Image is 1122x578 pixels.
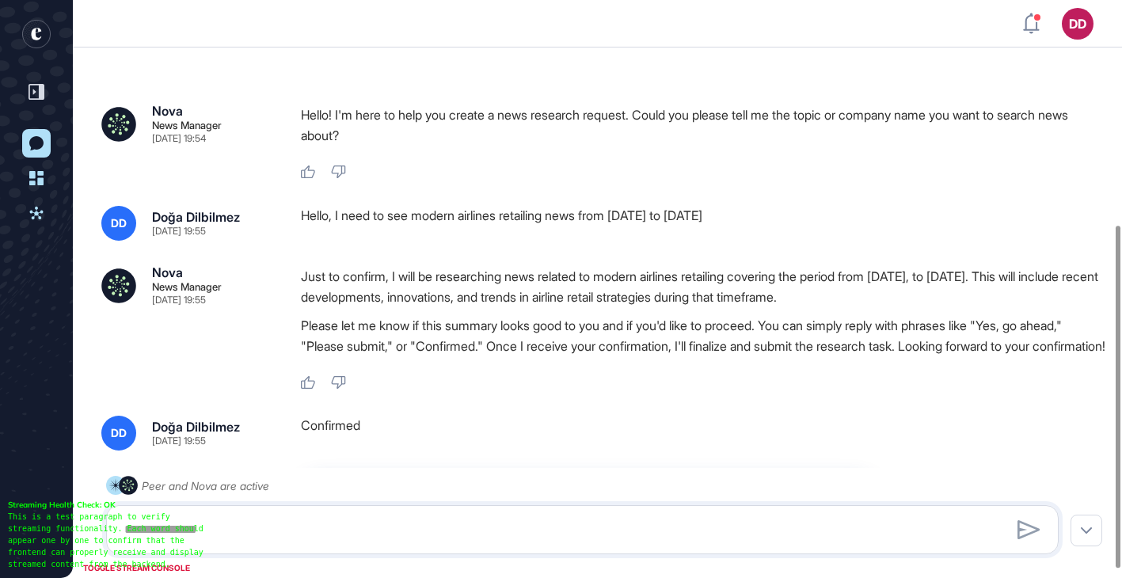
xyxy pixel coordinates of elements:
[1062,8,1093,40] button: DD
[142,476,269,496] div: Peer and Nova are active
[301,315,1106,356] p: Please let me know if this summary looks good to you and if you'd like to proceed. You can simply...
[152,120,222,131] div: News Manager
[152,295,206,305] div: [DATE] 19:55
[152,211,240,223] div: Doğa Dilbilmez
[152,420,240,433] div: Doğa Dilbilmez
[301,416,1106,451] div: Confirmed
[152,105,183,117] div: Nova
[152,266,183,279] div: Nova
[22,20,51,48] div: entrapeer-logo
[301,105,1106,146] p: Hello! I'm here to help you create a news research request. Could you please tell me the topic or...
[152,436,206,446] div: [DATE] 19:55
[152,226,206,236] div: [DATE] 19:55
[111,427,127,439] span: DD
[152,134,206,143] div: [DATE] 19:54
[152,282,222,292] div: News Manager
[111,217,127,230] span: DD
[301,266,1106,307] p: Just to confirm, I will be researching news related to modern airlines retailing covering the per...
[301,206,1106,241] div: Hello, I need to see modern airlines retailing news from [DATE] to [DATE]
[79,558,194,578] div: TOGGLE STREAM CONSOLE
